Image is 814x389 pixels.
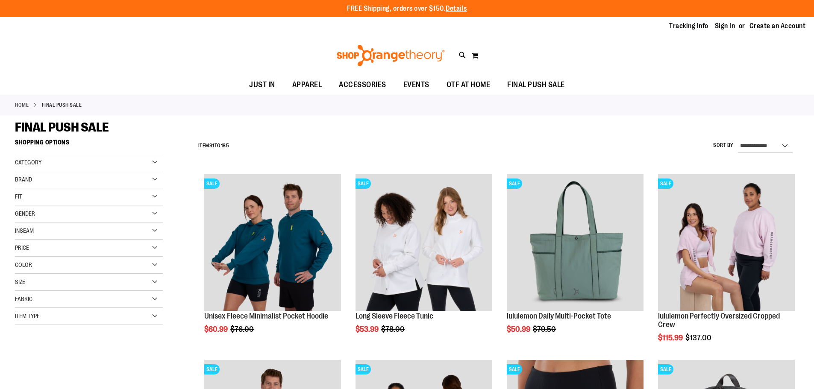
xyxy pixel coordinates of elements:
[669,21,708,31] a: Tracking Info
[249,75,275,94] span: JUST IN
[356,174,492,312] a: Product image for Fleece Long SleeveSALE
[204,364,220,374] span: SALE
[292,75,322,94] span: APPAREL
[507,364,522,374] span: SALE
[658,364,673,374] span: SALE
[339,75,386,94] span: ACCESSORIES
[15,244,29,251] span: Price
[507,174,644,312] a: lululemon Daily Multi-Pocket ToteSALE
[403,75,429,94] span: EVENTS
[204,178,220,189] span: SALE
[15,176,32,183] span: Brand
[356,364,371,374] span: SALE
[347,4,467,14] p: FREE Shipping, orders over $150.
[395,75,438,95] a: EVENTS
[713,142,734,149] label: Sort By
[356,174,492,311] img: Product image for Fleece Long Sleeve
[658,174,795,312] a: lululemon Perfectly Oversized Cropped CrewSALE
[15,227,34,234] span: Inseam
[715,21,735,31] a: Sign In
[503,170,648,355] div: product
[507,312,611,320] a: lululemon Daily Multi-Pocket Tote
[15,278,25,285] span: Size
[15,313,40,319] span: Item Type
[15,159,41,166] span: Category
[15,120,109,135] span: FINAL PUSH SALE
[204,174,341,311] img: Unisex Fleece Minimalist Pocket Hoodie
[356,325,380,333] span: $53.99
[212,143,215,149] span: 1
[15,295,32,302] span: Fabric
[507,178,522,189] span: SALE
[15,261,32,268] span: Color
[15,210,35,217] span: Gender
[15,193,22,200] span: Fit
[381,325,406,333] span: $78.00
[330,75,395,95] a: ACCESSORIES
[658,333,684,342] span: $115.99
[499,75,573,94] a: FINAL PUSH SALE
[533,325,557,333] span: $79.50
[507,325,532,333] span: $50.99
[507,174,644,311] img: lululemon Daily Multi-Pocket Tote
[241,75,284,95] a: JUST IN
[507,75,565,94] span: FINAL PUSH SALE
[685,333,713,342] span: $137.00
[230,325,255,333] span: $76.00
[654,170,799,363] div: product
[335,45,446,66] img: Shop Orangetheory
[204,312,328,320] a: Unisex Fleece Minimalist Pocket Hoodie
[221,143,229,149] span: 185
[447,75,491,94] span: OTF AT HOME
[198,139,229,152] h2: Items to
[356,178,371,189] span: SALE
[15,135,163,154] strong: Shopping Options
[446,5,467,12] a: Details
[204,325,229,333] span: $60.99
[356,312,433,320] a: Long Sleeve Fleece Tunic
[15,101,29,109] a: Home
[204,174,341,312] a: Unisex Fleece Minimalist Pocket HoodieSALE
[42,101,82,109] strong: FINAL PUSH SALE
[200,170,345,355] div: product
[284,75,331,95] a: APPAREL
[658,174,795,311] img: lululemon Perfectly Oversized Cropped Crew
[351,170,497,355] div: product
[658,312,780,329] a: lululemon Perfectly Oversized Cropped Crew
[438,75,499,95] a: OTF AT HOME
[658,178,673,189] span: SALE
[749,21,806,31] a: Create an Account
